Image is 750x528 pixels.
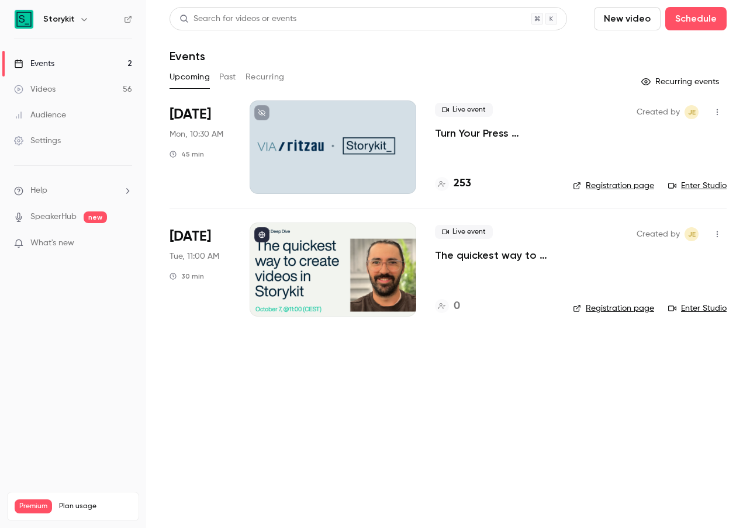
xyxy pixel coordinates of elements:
button: Recurring [246,68,285,86]
span: [DATE] [170,227,211,246]
span: new [84,211,107,223]
span: JE [688,227,696,241]
h4: 0 [454,298,460,314]
div: 30 min [170,272,204,281]
a: Enter Studio [668,303,727,314]
a: Registration page [573,180,654,192]
a: The quickest way to create videos in Storykit [435,248,554,262]
button: Past [219,68,236,86]
span: What's new [30,237,74,249]
a: 253 [435,176,471,192]
div: Audience [14,109,66,121]
span: Live event [435,103,493,117]
div: Settings [14,135,61,147]
span: Created by [637,105,680,119]
span: [DATE] [170,105,211,124]
span: JE [688,105,696,119]
button: New video [594,7,661,30]
h6: Storykit [43,13,75,25]
button: Upcoming [170,68,210,86]
li: help-dropdown-opener [14,185,132,197]
a: Enter Studio [668,180,727,192]
a: SpeakerHub [30,211,77,223]
a: Registration page [573,303,654,314]
h4: 253 [454,176,471,192]
div: 45 min [170,150,204,159]
button: Recurring events [636,72,727,91]
span: Jonna Ekman [685,227,699,241]
span: Created by [637,227,680,241]
button: Schedule [665,7,727,30]
span: Plan usage [59,502,132,511]
a: Turn Your Press Releases into Powerful Videos – Automatically [435,126,554,140]
span: Premium [15,499,52,513]
div: Events [14,58,54,70]
iframe: Noticeable Trigger [118,238,132,249]
div: Search for videos or events [179,13,296,25]
a: 0 [435,298,460,314]
div: Videos [14,84,56,95]
div: Oct 6 Mon, 10:30 AM (Europe/Stockholm) [170,100,231,194]
h1: Events [170,49,205,63]
div: Oct 7 Tue, 11:00 AM (Europe/Stockholm) [170,223,231,316]
span: Help [30,185,47,197]
span: Tue, 11:00 AM [170,251,219,262]
span: Live event [435,225,493,239]
span: Jonna Ekman [685,105,699,119]
img: Storykit [15,10,33,29]
span: Mon, 10:30 AM [170,128,223,140]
